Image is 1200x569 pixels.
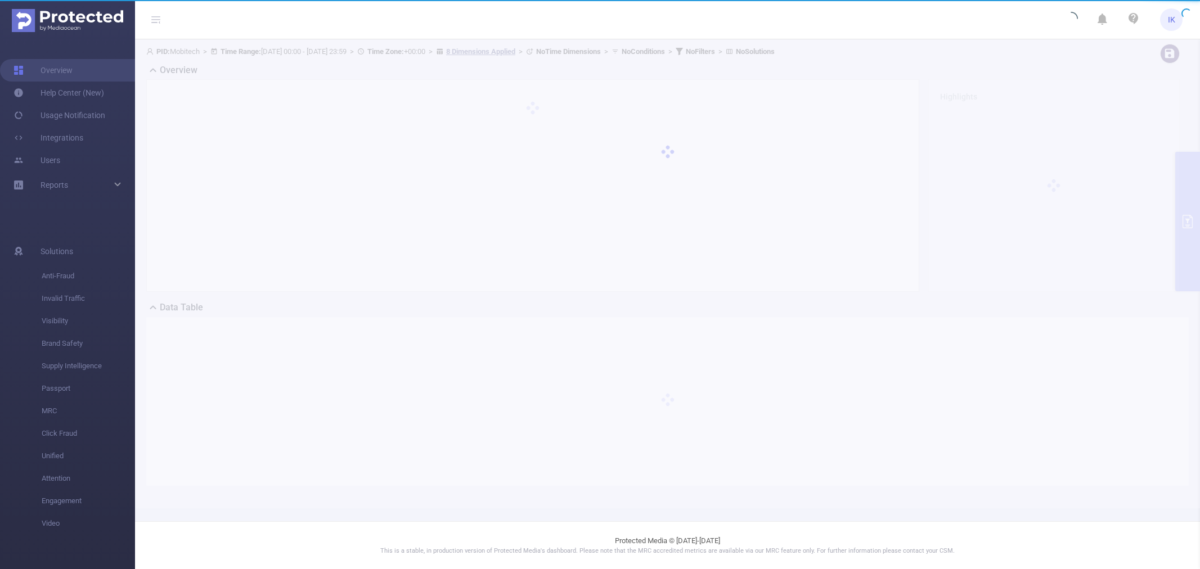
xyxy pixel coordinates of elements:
a: Overview [14,59,73,82]
span: Solutions [41,240,73,263]
span: MRC [42,400,135,422]
span: Supply Intelligence [42,355,135,377]
a: Reports [41,174,68,196]
span: Passport [42,377,135,400]
span: Attention [42,467,135,490]
span: Click Fraud [42,422,135,445]
span: Anti-Fraud [42,265,135,287]
span: Visibility [42,310,135,332]
a: Integrations [14,127,83,149]
img: Protected Media [12,9,123,32]
span: Engagement [42,490,135,512]
span: Video [42,512,135,535]
a: Help Center (New) [14,82,104,104]
a: Users [14,149,60,171]
span: Invalid Traffic [42,287,135,310]
span: Unified [42,445,135,467]
p: This is a stable, in production version of Protected Media's dashboard. Please note that the MRC ... [163,547,1172,556]
span: IK [1168,8,1175,31]
footer: Protected Media © [DATE]-[DATE] [135,521,1200,569]
a: Usage Notification [14,104,105,127]
span: Reports [41,180,68,189]
i: icon: loading [1064,12,1078,28]
span: Brand Safety [42,332,135,355]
